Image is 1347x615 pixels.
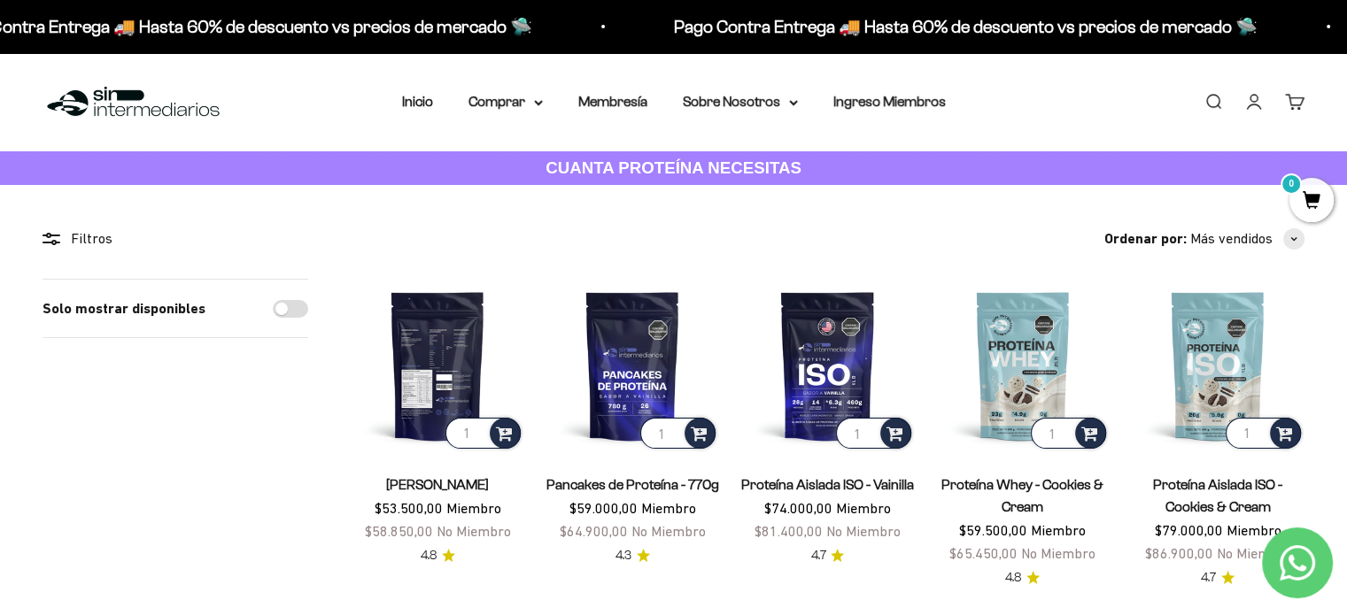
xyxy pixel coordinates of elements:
[1154,522,1222,538] span: $79.000,00
[1005,568,1040,588] a: 4.84.8 de 5.0 estrellas
[569,500,638,516] span: $59.000,00
[1216,545,1290,561] span: No Miembro
[437,523,511,539] span: No Miembro
[615,546,650,565] a: 4.34.3 de 5.0 estrellas
[468,90,543,113] summary: Comprar
[1153,477,1282,514] a: Proteína Aislada ISO - Cookies & Cream
[43,297,205,320] label: Solo mostrar disponibles
[941,477,1103,514] a: Proteína Whey - Cookies & Cream
[810,546,825,565] span: 4.7
[683,90,798,113] summary: Sobre Nosotros
[836,500,891,516] span: Miembro
[631,523,706,539] span: No Miembro
[365,523,433,539] span: $58.850,00
[402,94,433,109] a: Inicio
[1190,227,1304,250] button: Más vendidos
[1281,173,1302,195] mark: 0
[421,546,455,565] a: 4.84.8 de 5.0 estrellas
[386,477,489,492] a: [PERSON_NAME]
[1226,522,1281,538] span: Miembro
[1201,568,1235,588] a: 4.74.7 de 5.0 estrellas
[1031,522,1086,538] span: Miembro
[43,227,308,250] div: Filtros
[446,500,501,516] span: Miembro
[1021,545,1095,561] span: No Miembro
[826,523,901,539] span: No Miembro
[949,545,1018,561] span: $65.450,00
[1289,192,1334,211] a: 0
[670,12,1254,41] p: Pago Contra Entrega 🚚 Hasta 60% de descuento vs precios de mercado 🛸
[755,523,823,539] span: $81.400,00
[1190,227,1273,250] span: Más vendidos
[1005,568,1021,588] span: 4.8
[1201,568,1216,588] span: 4.7
[560,523,628,539] span: $64.900,00
[1104,227,1187,250] span: Ordenar por:
[546,158,801,177] strong: CUANTA PROTEÍNA NECESITAS
[1144,545,1212,561] span: $86.900,00
[959,522,1027,538] span: $59.500,00
[810,546,844,565] a: 4.74.7 de 5.0 estrellas
[578,94,647,109] a: Membresía
[741,477,914,492] a: Proteína Aislada ISO - Vainilla
[351,279,524,452] img: Proteína Whey - Vainilla
[421,546,437,565] span: 4.8
[641,500,696,516] span: Miembro
[833,94,946,109] a: Ingreso Miembros
[375,500,443,516] span: $53.500,00
[764,500,832,516] span: $74.000,00
[546,477,719,492] a: Pancakes de Proteína - 770g
[615,546,631,565] span: 4.3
